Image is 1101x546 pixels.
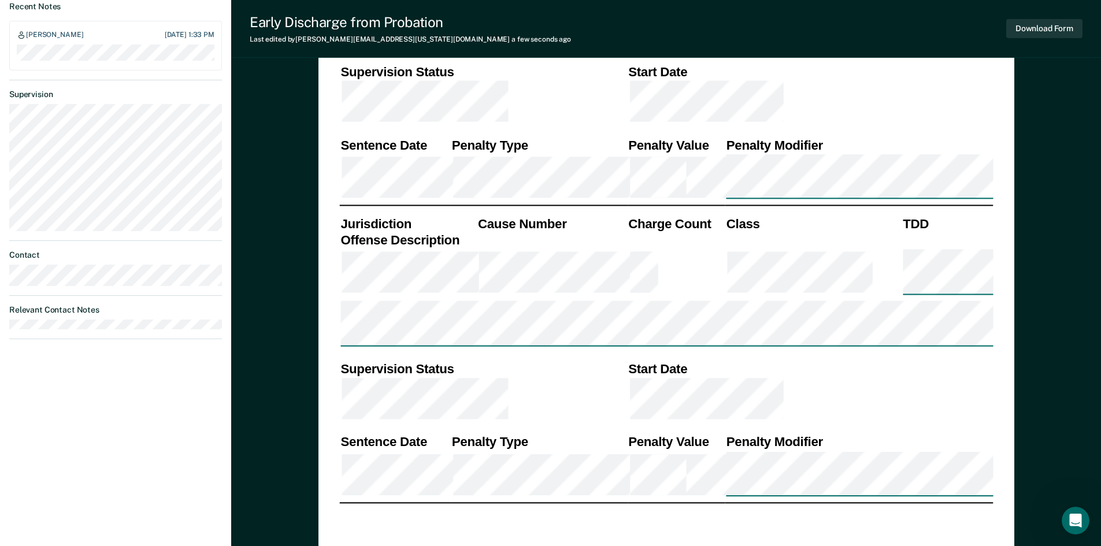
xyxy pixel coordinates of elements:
[511,35,571,43] span: a few seconds ago
[154,389,194,398] span: Messages
[339,136,450,153] th: Sentence Date
[725,136,993,153] th: Penalty Modifier
[23,22,87,40] img: logo
[157,18,180,42] img: Profile image for Kim
[1062,507,1089,534] iframe: Intercom live chat
[627,215,725,232] th: Charge Count
[1006,19,1083,38] button: Download Form
[9,305,222,315] dt: Relevant Contact Notes
[339,232,477,248] th: Offense Description
[116,361,231,407] button: Messages
[12,136,220,168] div: Send us a message
[725,434,993,451] th: Penalty Modifier
[339,434,450,451] th: Sentence Date
[135,18,158,42] img: Profile image for Rajan
[476,215,627,232] th: Cause Number
[45,389,71,398] span: Home
[113,18,136,42] img: Profile image for Naomi
[250,35,571,43] div: Last edited by [PERSON_NAME][EMAIL_ADDRESS][US_STATE][DOMAIN_NAME]
[9,250,222,260] dt: Contact
[23,102,208,121] p: How can we help?
[450,434,627,451] th: Penalty Type
[339,361,627,377] th: Supervision Status
[165,31,214,39] div: [DATE] 1:33 PM
[23,82,208,102] p: Hi [PERSON_NAME]
[902,215,993,232] th: TDD
[627,63,993,80] th: Start Date
[26,31,83,40] div: [PERSON_NAME]
[339,63,627,80] th: Supervision Status
[9,90,222,99] dt: Supervision
[627,434,725,451] th: Penalty Value
[339,215,477,232] th: Jurisdiction
[24,146,193,158] div: Send us a message
[450,136,627,153] th: Penalty Type
[627,361,993,377] th: Start Date
[627,136,725,153] th: Penalty Value
[725,215,901,232] th: Class
[199,18,220,39] div: Close
[250,14,571,31] div: Early Discharge from Probation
